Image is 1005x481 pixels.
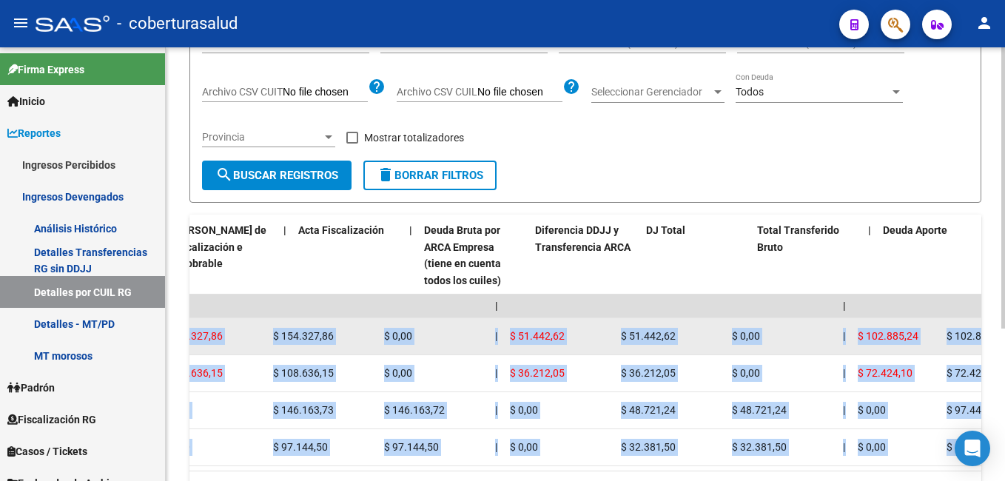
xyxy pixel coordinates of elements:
[377,166,394,184] mat-icon: delete
[7,380,55,396] span: Padrón
[621,441,676,453] span: $ 32.381,50
[298,224,384,236] span: Acta Fiscalización
[883,224,947,236] span: Deuda Aporte
[384,367,412,379] span: $ 0,00
[646,224,685,236] span: DJ Total
[947,404,1001,416] span: $ 97.442,48
[843,367,845,379] span: |
[975,14,993,32] mat-icon: person
[283,224,286,236] span: |
[495,300,498,312] span: |
[736,86,764,98] span: Todos
[621,367,676,379] span: $ 36.212,05
[424,224,501,286] span: Deuda Bruta por ARCA Empresa (tiene en cuenta todos los cuiles)
[283,86,368,99] input: Archivo CSV CUIT
[12,14,30,32] mat-icon: menu
[868,224,871,236] span: |
[757,224,839,253] span: Total Transferido Bruto
[510,404,538,416] span: $ 0,00
[751,215,862,297] datatable-header-cell: Total Transferido Bruto
[562,78,580,95] mat-icon: help
[273,404,334,416] span: $ 146.163,73
[477,86,562,99] input: Archivo CSV CUIL
[862,215,877,297] datatable-header-cell: |
[363,161,497,190] button: Borrar Filtros
[858,404,886,416] span: $ 0,00
[162,330,223,342] span: $ 154.327,86
[364,129,464,147] span: Mostrar totalizadores
[858,441,886,453] span: $ 0,00
[877,215,988,297] datatable-header-cell: Deuda Aporte
[167,215,278,297] datatable-header-cell: Deuda Bruta Neto de Fiscalización e Incobrable
[858,367,912,379] span: $ 72.424,10
[843,300,846,312] span: |
[202,161,352,190] button: Buscar Registros
[529,215,640,297] datatable-header-cell: Diferencia DDJJ y Transferencia ARCA
[858,330,918,342] span: $ 102.885,24
[418,215,529,297] datatable-header-cell: Deuda Bruta por ARCA Empresa (tiene en cuenta todos los cuiles)
[278,215,292,297] datatable-header-cell: |
[947,367,1001,379] span: $ 72.424,10
[947,441,1001,453] span: $ 64.763,00
[843,441,845,453] span: |
[640,215,751,297] datatable-header-cell: DJ Total
[273,330,334,342] span: $ 154.327,86
[621,404,676,416] span: $ 48.721,24
[384,330,412,342] span: $ 0,00
[273,441,328,453] span: $ 97.144,50
[535,224,631,253] span: Diferencia DDJJ y Transferencia ARCA
[403,215,418,297] datatable-header-cell: |
[495,330,497,342] span: |
[202,131,322,144] span: Provincia
[292,215,403,297] datatable-header-cell: Acta Fiscalización
[732,330,760,342] span: $ 0,00
[843,404,845,416] span: |
[117,7,238,40] span: - coberturasalud
[162,367,223,379] span: $ 108.636,15
[732,441,787,453] span: $ 32.381,50
[621,330,676,342] span: $ 51.442,62
[495,441,497,453] span: |
[732,367,760,379] span: $ 0,00
[377,169,483,182] span: Borrar Filtros
[591,86,711,98] span: Seleccionar Gerenciador
[215,169,338,182] span: Buscar Registros
[384,441,439,453] span: $ 97.144,50
[384,404,445,416] span: $ 146.163,72
[510,330,565,342] span: $ 51.442,62
[495,367,497,379] span: |
[510,441,538,453] span: $ 0,00
[202,86,283,98] span: Archivo CSV CUIT
[215,166,233,184] mat-icon: search
[495,404,497,416] span: |
[7,93,45,110] span: Inicio
[7,411,96,428] span: Fiscalización RG
[172,224,266,270] span: [PERSON_NAME] de Fiscalización e Incobrable
[7,443,87,460] span: Casos / Tickets
[732,404,787,416] span: $ 48.721,24
[7,61,84,78] span: Firma Express
[955,431,990,466] div: Open Intercom Messenger
[843,330,845,342] span: |
[273,367,334,379] span: $ 108.636,15
[368,78,386,95] mat-icon: help
[7,125,61,141] span: Reportes
[409,224,412,236] span: |
[397,86,477,98] span: Archivo CSV CUIL
[510,367,565,379] span: $ 36.212,05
